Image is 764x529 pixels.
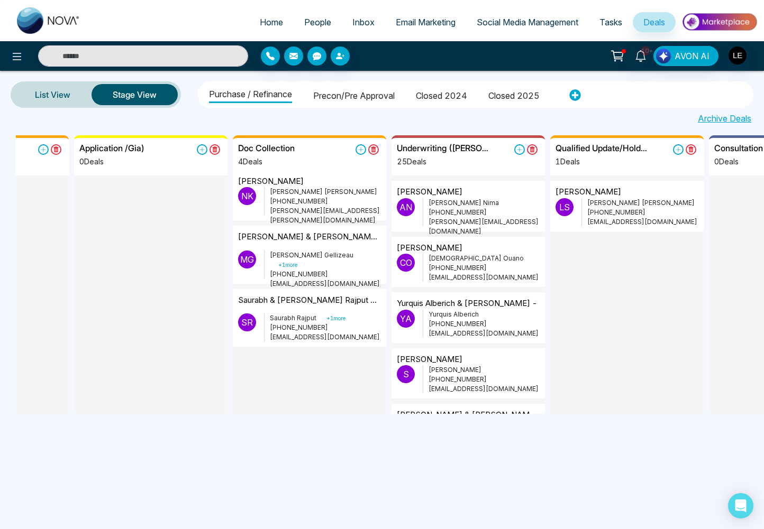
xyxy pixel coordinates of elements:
a: Social Media Management [466,12,589,32]
span: Social Media Management [477,17,578,27]
small: + 1 more [278,262,297,268]
p: [EMAIL_ADDRESS][DOMAIN_NAME] [270,332,381,342]
a: Deals [633,12,676,32]
span: Email Marketing [396,17,456,27]
p: [PHONE_NUMBER] [429,263,540,273]
span: Home [260,17,283,27]
img: Lead Flow [656,49,671,63]
p: [PERSON_NAME] [556,186,621,198]
p: 1 Deals [556,156,648,167]
p: [PERSON_NAME] [429,365,540,375]
p: C O [397,254,415,272]
span: AVON AI [675,50,710,62]
p: Y A [397,310,415,328]
p: [DEMOGRAPHIC_DATA] Ouano [429,254,540,263]
a: List View [14,82,92,107]
a: Archive Deals [698,112,751,125]
li: Closed 2025 [488,85,540,103]
p: L S [556,198,574,216]
p: [PERSON_NAME] [PERSON_NAME] [587,198,698,208]
p: N K [238,187,256,205]
h5: Qualified Update/Hold ([PERSON_NAME]) [556,143,648,153]
a: Inbox [342,12,385,32]
p: A N [397,198,415,216]
p: [PERSON_NAME] & [PERSON_NAME] - [STREET_ADDRESS][PERSON_NAME][PERSON_NAME] [238,231,381,243]
p: [PERSON_NAME] Gellizeau [270,250,381,270]
p: 25 Deals [397,156,489,167]
p: [PHONE_NUMBER] [429,319,540,329]
p: Yurquis Alberich & [PERSON_NAME] - [397,298,538,310]
p: [EMAIL_ADDRESS][DOMAIN_NAME] [587,217,698,227]
a: People [294,12,342,32]
p: [PERSON_NAME] Nima [429,198,540,208]
span: People [304,17,331,27]
p: [PERSON_NAME] [238,175,304,188]
p: [EMAIL_ADDRESS][DOMAIN_NAME] [429,384,540,394]
p: S [397,365,415,383]
li: Precon/Pre Approval [313,85,395,103]
p: Saurabh & [PERSON_NAME] Rajput - [STREET_ADDRESS] [238,294,381,307]
div: Open Intercom Messenger [728,493,753,518]
small: + 1 more [326,315,345,321]
img: Market-place.gif [681,10,758,34]
p: Yurquis Alberich [429,310,540,319]
a: Home [249,12,294,32]
p: S R [238,313,256,331]
p: [PHONE_NUMBER] [270,323,381,332]
h5: Doc Collection [238,143,295,153]
li: Closed 2024 [416,85,467,103]
a: 10+ [628,46,653,64]
p: [PERSON_NAME] [397,242,462,254]
span: Deals [643,17,665,27]
p: [EMAIL_ADDRESS][DOMAIN_NAME] [429,273,540,282]
p: [PERSON_NAME] [397,186,462,198]
p: [PERSON_NAME] [PERSON_NAME] [270,187,381,197]
p: [EMAIL_ADDRESS][DOMAIN_NAME] [270,279,381,289]
p: [PHONE_NUMBER] [270,270,381,279]
p: [PERSON_NAME] [397,354,462,366]
img: User Avatar [729,47,747,64]
span: Tasks [599,17,622,27]
p: 4 Deals [238,156,295,167]
p: [PERSON_NAME][EMAIL_ADDRESS][DOMAIN_NAME] [429,217,540,236]
h5: Application /Gia) [79,143,144,153]
button: AVON AI [653,46,718,66]
span: Inbox [352,17,375,27]
p: M G [238,250,256,268]
a: Email Marketing [385,12,466,32]
p: [EMAIL_ADDRESS][DOMAIN_NAME] [429,329,540,338]
a: Tasks [589,12,633,32]
p: [PHONE_NUMBER] [270,197,381,206]
button: Stage View [92,84,178,105]
p: Saurabh Rajput [270,313,381,323]
p: 0 Deals [79,156,144,167]
p: [PHONE_NUMBER] [429,208,540,217]
li: Purchase / Refinance [209,83,292,103]
img: Nova CRM Logo [17,7,80,34]
span: 10+ [641,46,650,55]
p: [PERSON_NAME][EMAIL_ADDRESS][PERSON_NAME][DOMAIN_NAME] [270,206,381,225]
p: [PHONE_NUMBER] [587,208,698,217]
p: [PHONE_NUMBER] [429,375,540,384]
p: [PERSON_NAME] & [PERSON_NAME] & [PERSON_NAME] [397,409,540,421]
h5: Underwriting ([PERSON_NAME]) [397,143,489,153]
